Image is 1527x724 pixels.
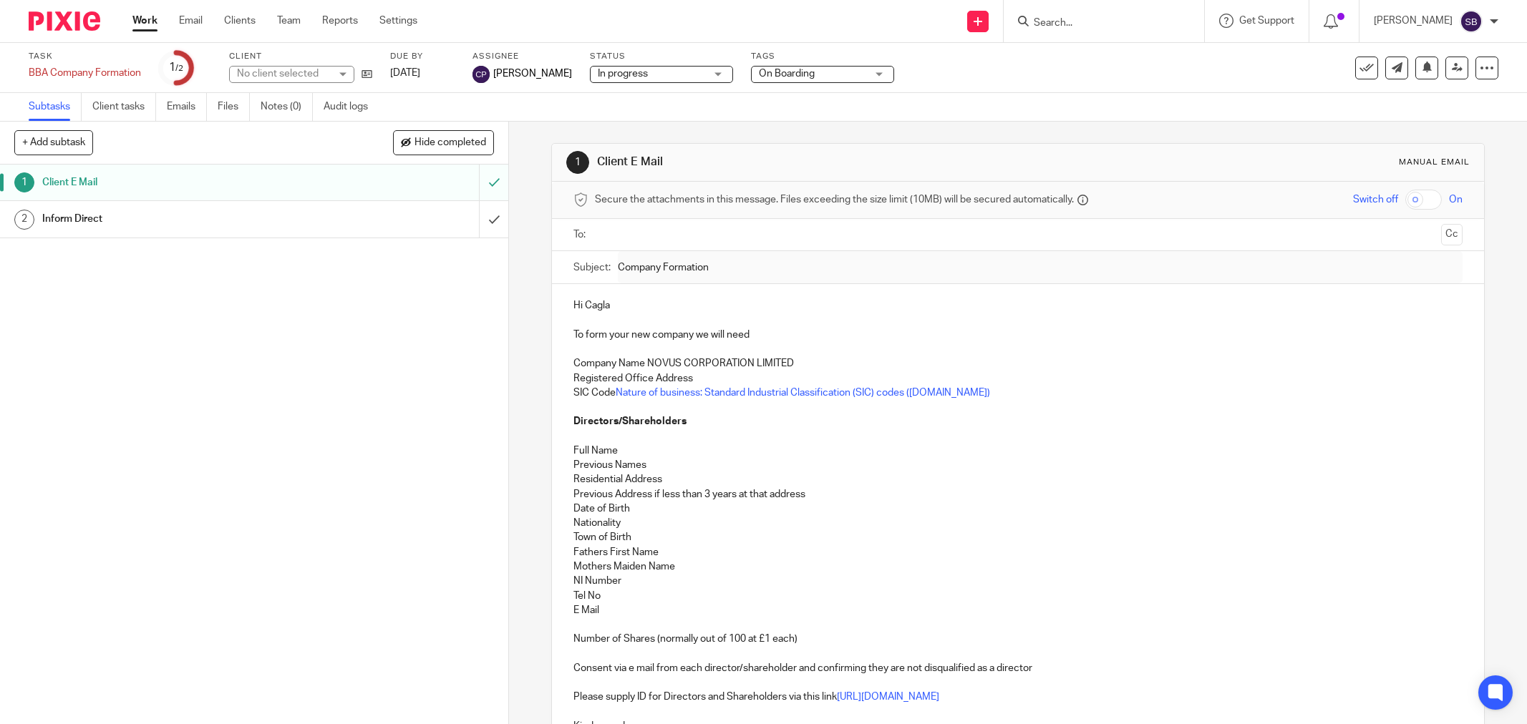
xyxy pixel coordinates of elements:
a: Settings [379,14,417,28]
p: Please supply ID for Directors and Shareholders via this link [573,690,1463,704]
button: Cc [1441,224,1463,245]
a: Nature of business: Standard Industrial Classification (SIC) codes ([DOMAIN_NAME]) [616,388,990,398]
label: Tags [751,51,894,62]
p: Previous Address if less than 3 years at that address [573,487,1463,502]
span: In progress [598,69,648,79]
span: Secure the attachments in this message. Files exceeding the size limit (10MB) will be secured aut... [595,192,1074,207]
p: E Mail [573,603,1463,617]
p: Residential Address [573,472,1463,486]
a: Emails [167,93,207,121]
p: SIC Code [573,386,1463,400]
p: Date of Birth [573,502,1463,516]
h1: Client E Mail [42,172,324,193]
span: Get Support [1239,16,1294,26]
p: Full Name [573,444,1463,458]
div: BBA Company Formation [29,66,141,80]
p: Registered Office Address [573,371,1463,386]
a: Email [179,14,203,28]
label: Due by [390,51,455,62]
small: /2 [175,64,183,72]
p: Fathers First Name [573,545,1463,559]
button: + Add subtask [14,130,93,155]
h1: Inform Direct [42,208,324,230]
p: Company Name NOVUS CORPORATION LIMITED [573,356,1463,371]
p: Tel No [573,589,1463,603]
label: Assignee [472,51,572,62]
label: Subject: [573,260,611,275]
a: Files [218,93,250,121]
h1: Client E Mail [597,155,1049,170]
div: No client selected [237,67,330,81]
p: Nationality [573,516,1463,530]
img: svg%3E [472,66,490,83]
div: Manual email [1399,157,1470,168]
label: To: [573,228,589,242]
p: Hi Cagla [573,298,1463,313]
span: On Boarding [759,69,815,79]
p: Town of Birth [573,530,1463,544]
a: Reports [322,14,358,28]
span: [DATE] [390,68,420,78]
p: Previous Names [573,458,1463,472]
a: Subtasks [29,93,82,121]
span: On [1449,192,1463,207]
span: Switch off [1353,192,1398,207]
div: 1 [169,59,183,76]
label: Client [229,51,372,62]
p: To form your new company we will need [573,328,1463,342]
span: [PERSON_NAME] [493,67,572,81]
label: Task [29,51,141,62]
a: Audit logs [324,93,379,121]
label: Status [590,51,733,62]
strong: Directors/Shareholders [573,416,687,426]
img: svg%3E [1460,10,1483,33]
a: [URL][DOMAIN_NAME] [837,692,939,702]
p: NI Number [573,574,1463,588]
button: Hide completed [393,130,494,155]
a: Team [277,14,301,28]
span: Hide completed [415,137,486,149]
a: Notes (0) [261,93,313,121]
a: Work [132,14,157,28]
img: Pixie [29,11,100,31]
a: Clients [224,14,256,28]
p: [PERSON_NAME] [1374,14,1453,28]
p: Mothers Maiden Name [573,559,1463,574]
div: 1 [14,172,34,192]
div: 1 [566,151,589,174]
p: Number of Shares (normally out of 100 at £1 each) [573,632,1463,646]
a: Client tasks [92,93,156,121]
p: Consent via e mail from each director/shareholder and confirming they are not disqualified as a d... [573,661,1463,675]
input: Search [1032,17,1161,30]
div: 2 [14,210,34,230]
